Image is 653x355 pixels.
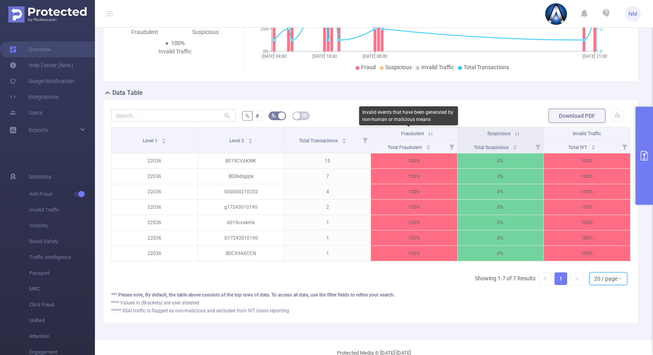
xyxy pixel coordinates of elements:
[446,140,457,153] i: Filter menu
[555,273,567,285] a: 1
[245,113,249,119] span: %
[371,246,457,261] p: 100%
[248,140,252,143] i: icon: caret-down
[464,64,509,70] span: Total Transactions
[371,215,457,230] p: 100%
[532,140,543,153] i: Filter menu
[284,169,371,184] p: 7
[371,230,457,245] p: 100%
[9,105,42,121] a: Users
[29,234,95,249] span: Brand Safety
[198,215,284,230] p: b019cvakmk
[284,153,371,168] p: 15
[544,169,630,184] p: 100%
[591,144,596,146] i: icon: caret-up
[544,184,630,199] p: 100%
[474,145,510,150] span: Total Suspicious
[458,184,544,199] p: 0%
[198,230,284,245] p: G17243010190
[112,200,198,215] p: 22036
[111,299,630,306] div: **** Values in (Brackets) are user attested
[539,272,551,285] li: Previous Page
[360,127,371,153] i: Filter menu
[29,218,95,234] span: Visibility
[28,169,51,185] span: Solutions
[111,291,630,298] div: *** Please note, By default, the table above consists of the top rows of data. To access all data...
[29,249,95,265] span: Traffic Intelligence
[388,145,423,150] span: Total Fraudulent
[175,28,236,36] div: Suspicious
[458,153,544,168] p: 0%
[475,272,536,285] li: Showing 1-7 of 7 Results
[342,137,346,140] i: icon: caret-up
[544,230,630,245] p: 100%
[583,54,607,59] tspan: [DATE] 21:00
[198,184,284,199] p: G00000210252
[112,153,198,168] p: 22036
[29,297,95,313] span: Click Fraud
[513,144,517,149] div: Sort
[312,54,337,59] tspan: [DATE] 18:00
[248,137,252,140] i: icon: caret-up
[9,42,51,57] a: Overview
[385,64,412,70] span: Suspicious
[513,144,517,146] i: icon: caret-up
[114,28,175,36] div: Fraudulent
[359,106,458,125] div: Invalid events that have been generated by non-human or malicious means
[29,329,95,344] span: Attention
[29,202,95,218] span: Invalid Traffic
[544,200,630,215] p: 100%
[143,138,159,144] span: Level 1
[342,140,346,143] i: icon: caret-down
[628,6,637,22] span: NM
[568,145,588,150] span: Total IVT
[162,137,166,140] i: icon: caret-up
[342,137,346,142] div: Sort
[198,246,284,261] p: B0CX94XCCN
[256,113,259,119] span: #
[544,215,630,230] p: 100%
[544,246,630,261] p: 100%
[591,144,596,149] div: Sort
[112,88,143,98] h2: Data Table
[574,276,579,281] i: icon: right
[458,230,544,245] p: 0%
[487,131,511,136] span: Suspicious
[145,47,206,56] div: Invalid Traffic
[9,57,73,73] a: Help Center (New)
[371,169,457,184] p: 100%
[591,147,596,149] i: icon: caret-down
[458,215,544,230] p: 0%
[171,40,185,46] span: 100%
[426,144,430,146] i: icon: caret-up
[543,276,547,281] i: icon: left
[263,49,269,54] tspan: 0%
[198,200,284,215] p: g17243010190
[401,131,424,136] span: Fraudulent
[421,64,454,70] span: Invalid Traffic
[271,113,276,118] i: icon: bg-colors
[8,6,87,23] img: Protected Media
[198,153,284,168] p: B019CVAKMK
[9,89,59,105] a: Integrations
[29,281,95,297] span: MRC
[248,137,253,142] div: Sort
[229,138,245,144] span: Level 3
[29,313,95,329] span: Unified
[458,200,544,215] p: 0%
[112,230,198,245] p: 22036
[426,147,430,149] i: icon: caret-down
[600,49,602,54] tspan: 0
[544,153,630,168] p: 100%
[112,184,198,199] p: 22036
[299,138,339,144] span: Total Transactions
[9,73,74,89] a: Usage Notification
[112,169,198,184] p: 22036
[363,54,387,59] tspan: [DATE] 08:00
[284,184,371,199] p: 4
[111,307,630,314] div: ***** SSAI traffic is flagged as non-malicious and excluded from IVT totals reporting
[29,265,95,281] span: Passport
[618,276,623,282] i: icon: down
[361,64,376,70] span: Fraud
